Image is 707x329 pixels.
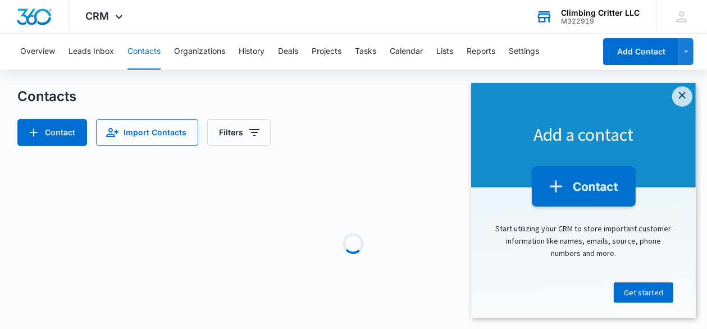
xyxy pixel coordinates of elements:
button: Lists [436,34,453,70]
button: Organizations [174,34,225,70]
div: account id [561,17,640,25]
button: Projects [312,34,341,70]
button: Filters [207,119,271,146]
button: Calendar [390,34,423,70]
button: Add Contact [17,119,87,146]
button: History [239,34,264,70]
button: Contacts [127,34,161,70]
button: Deals [278,34,298,70]
button: Settings [509,34,539,70]
p: Start utilizing your CRM to store important customer information like names, emails, source, phon... [11,139,213,177]
a: Close modal [201,3,221,24]
button: Leads Inbox [69,34,114,70]
h1: Contacts [17,88,76,105]
button: Import Contacts [96,119,198,146]
button: Tasks [355,34,376,70]
span: CRM [86,10,110,22]
div: account name [561,8,640,17]
button: Reports [467,34,495,70]
button: Add Contact [603,38,679,65]
button: Overview [20,34,55,70]
a: Get started [143,199,202,220]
